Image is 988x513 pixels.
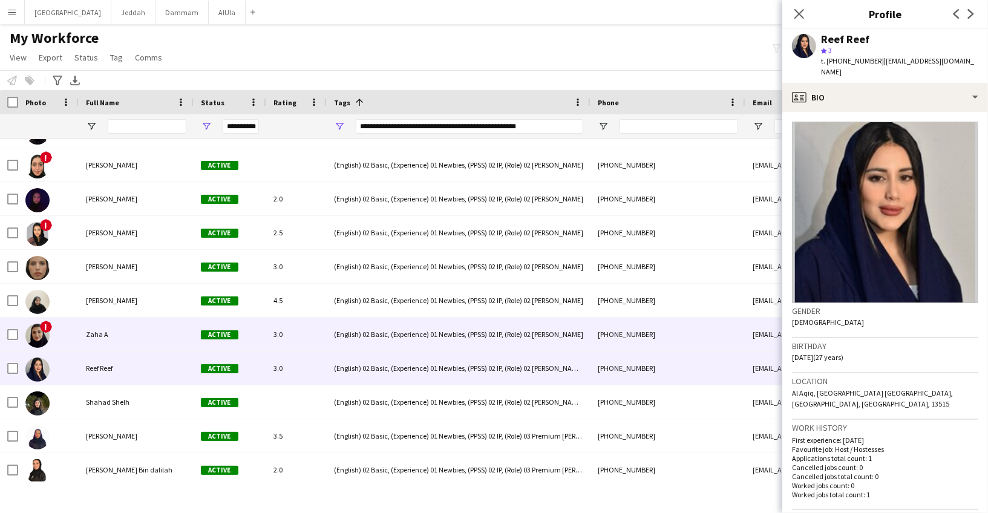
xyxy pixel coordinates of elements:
[40,321,52,333] span: !
[86,194,137,203] span: [PERSON_NAME]
[201,195,238,204] span: Active
[327,250,591,283] div: (English) 02 Basic, (Experience) 01 Newbies, (PPSS) 02 IP, (Role) 02 [PERSON_NAME]
[39,52,62,63] span: Export
[745,351,987,385] div: [EMAIL_ADDRESS][DOMAIN_NAME]
[273,98,296,107] span: Rating
[327,182,591,215] div: (English) 02 Basic, (Experience) 01 Newbies, (PPSS) 02 IP, (Role) 02 [PERSON_NAME]
[591,216,745,249] div: [PHONE_NUMBER]
[74,52,98,63] span: Status
[25,459,50,483] img: Bushra Bin dalilah
[266,351,327,385] div: 3.0
[25,256,50,280] img: Shahd Abdullah
[745,385,987,419] div: [EMAIL_ADDRESS][DOMAIN_NAME]
[25,154,50,178] img: Rawan Alhatimi
[201,330,238,339] span: Active
[86,296,137,305] span: [PERSON_NAME]
[821,34,869,45] div: Reef Reef
[591,385,745,419] div: [PHONE_NUMBER]
[209,1,246,24] button: AlUla
[86,465,172,474] span: [PERSON_NAME] Bin dalilah
[828,45,832,54] span: 3
[201,98,224,107] span: Status
[25,391,50,416] img: Shahad Shelh
[10,29,99,47] span: My Workforce
[201,364,238,373] span: Active
[68,73,82,88] app-action-btn: Export XLSX
[25,324,50,348] img: Zaha A
[25,222,50,246] img: Shahad Alyousef
[591,250,745,283] div: [PHONE_NUMBER]
[620,119,738,134] input: Phone Filter Input
[266,216,327,249] div: 2.5
[108,119,186,134] input: Full Name Filter Input
[745,284,987,317] div: [EMAIL_ADDRESS][DOMAIN_NAME]
[111,1,155,24] button: Jeddah
[792,388,953,408] span: Al Aqiq, [GEOGRAPHIC_DATA] [GEOGRAPHIC_DATA], [GEOGRAPHIC_DATA], [GEOGRAPHIC_DATA], 13515
[201,161,238,170] span: Active
[266,284,327,317] div: 4.5
[745,182,987,215] div: [EMAIL_ADDRESS][DOMAIN_NAME]
[86,397,129,407] span: Shahad Shelh
[792,454,978,463] p: Applications total count: 1
[792,445,978,454] p: Favourite job: Host / Hostesses
[745,148,987,181] div: [EMAIL_ADDRESS][DOMAIN_NAME]
[591,284,745,317] div: [PHONE_NUMBER]
[201,263,238,272] span: Active
[266,419,327,453] div: 3.5
[327,453,591,486] div: (English) 02 Basic, (Experience) 01 Newbies, (PPSS) 02 IP, (Role) 03 Premium [PERSON_NAME]
[792,353,843,362] span: [DATE] (27 years)
[745,250,987,283] div: [EMAIL_ADDRESS][DOMAIN_NAME]
[110,52,123,63] span: Tag
[753,121,764,132] button: Open Filter Menu
[792,376,978,387] h3: Location
[745,419,987,453] div: [EMAIL_ADDRESS][DOMAIN_NAME]
[792,463,978,472] p: Cancelled jobs count: 0
[334,98,350,107] span: Tags
[792,481,978,490] p: Worked jobs count: 0
[266,453,327,486] div: 2.0
[86,121,97,132] button: Open Filter Menu
[10,52,27,63] span: View
[201,466,238,475] span: Active
[155,1,209,24] button: Dammam
[201,296,238,306] span: Active
[327,148,591,181] div: (English) 02 Basic, (Experience) 01 Newbies, (PPSS) 02 IP, (Role) 02 [PERSON_NAME]
[591,453,745,486] div: [PHONE_NUMBER]
[266,318,327,351] div: 3.0
[201,121,212,132] button: Open Filter Menu
[130,50,167,65] a: Comms
[591,148,745,181] div: [PHONE_NUMBER]
[40,219,52,231] span: !
[86,98,119,107] span: Full Name
[591,182,745,215] div: [PHONE_NUMBER]
[792,306,978,316] h3: Gender
[86,228,137,237] span: [PERSON_NAME]
[135,52,162,63] span: Comms
[40,151,52,163] span: !
[86,364,113,373] span: Reef Reef
[327,216,591,249] div: (English) 02 Basic, (Experience) 01 Newbies, (PPSS) 02 IP, (Role) 02 [PERSON_NAME]
[25,425,50,449] img: Amal Ibrahim
[86,160,137,169] span: [PERSON_NAME]
[598,98,619,107] span: Phone
[70,50,103,65] a: Status
[792,341,978,351] h3: Birthday
[598,121,609,132] button: Open Filter Menu
[334,121,345,132] button: Open Filter Menu
[5,50,31,65] a: View
[327,351,591,385] div: (English) 02 Basic, (Experience) 01 Newbies, (PPSS) 02 IP, (Role) 02 [PERSON_NAME], (Role) 03 Pre...
[745,453,987,486] div: [EMAIL_ADDRESS][DOMAIN_NAME]
[201,398,238,407] span: Active
[591,419,745,453] div: [PHONE_NUMBER]
[201,229,238,238] span: Active
[86,330,108,339] span: Zaha A
[782,83,988,112] div: Bio
[782,6,988,22] h3: Profile
[201,432,238,441] span: Active
[105,50,128,65] a: Tag
[25,98,46,107] span: Photo
[266,182,327,215] div: 2.0
[745,318,987,351] div: [EMAIL_ADDRESS][DOMAIN_NAME]
[25,1,111,24] button: [GEOGRAPHIC_DATA]
[774,119,980,134] input: Email Filter Input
